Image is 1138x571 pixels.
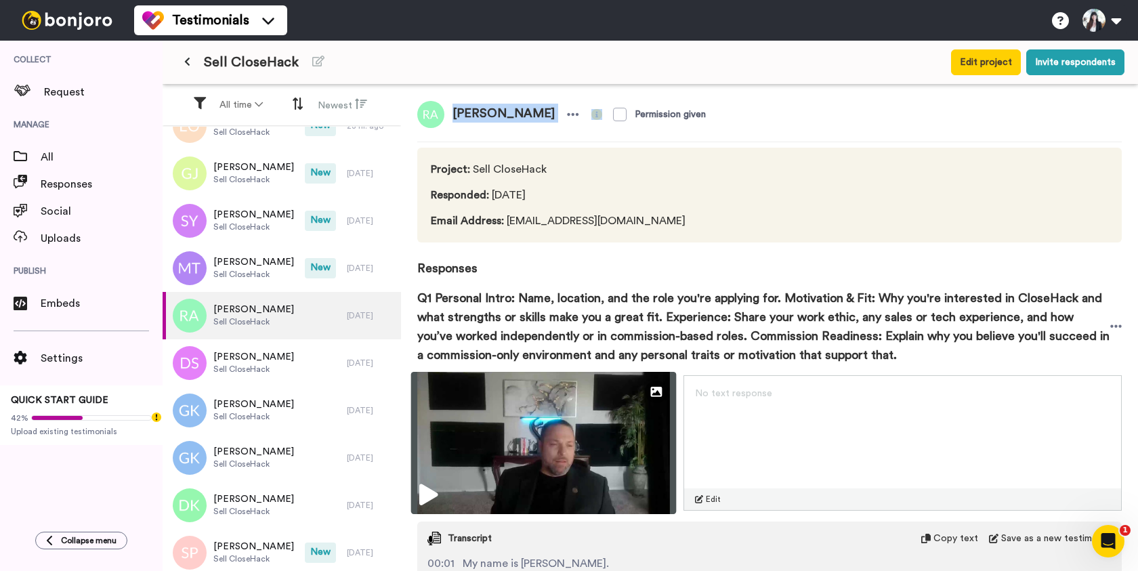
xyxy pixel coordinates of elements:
span: Responded : [431,190,489,200]
span: No text response [695,389,772,398]
div: [DATE] [347,500,394,511]
span: [PERSON_NAME] [213,255,294,269]
img: ds.png [173,346,207,380]
span: [PERSON_NAME] [213,540,294,553]
span: Sell CloseHack [213,174,294,185]
span: New [305,543,336,563]
span: New [305,211,336,231]
img: ra.png [173,299,207,333]
span: [PERSON_NAME] [213,208,294,221]
span: 42% [11,413,28,423]
div: [DATE] [347,215,394,226]
iframe: Intercom live chat [1092,525,1124,557]
img: ce2b4e8a-fad5-4db6-af1c-8ec3b6f5d5b9-thumbnail_full-1755721279.jpg [411,372,677,514]
span: Save as a new testimonial [1001,532,1112,545]
span: Email Address : [431,215,504,226]
span: Sell CloseHack [431,161,686,177]
span: [PERSON_NAME] [213,161,294,174]
span: [PERSON_NAME] [213,398,294,411]
div: [DATE] [347,168,394,179]
img: gk.png [173,441,207,475]
span: [PERSON_NAME] [213,303,294,316]
span: [PERSON_NAME] [213,492,294,506]
button: Newest [310,92,375,118]
div: [DATE] [347,405,394,416]
a: [PERSON_NAME]Sell CloseHack[DATE] [163,292,401,339]
span: Sell CloseHack [213,553,294,564]
span: New [305,163,336,184]
span: Responses [417,242,1122,278]
img: dk.png [173,488,207,522]
img: gk.png [173,394,207,427]
img: mt.png [173,251,207,285]
span: Sell CloseHack [213,459,294,469]
span: Edit [706,494,721,505]
div: [DATE] [347,547,394,558]
span: Q1 Personal Intro: Name, location, and the role you're applying for. Motivation & Fit: Why you're... [417,289,1110,364]
img: sp.png [173,536,207,570]
span: Settings [41,350,163,366]
span: Testimonials [172,11,249,30]
span: [DATE] [431,187,686,203]
a: [PERSON_NAME]Sell CloseHack[DATE] [163,339,401,387]
span: New [305,258,336,278]
span: All [41,149,163,165]
a: [PERSON_NAME]Sell CloseHackNew[DATE] [163,245,401,292]
span: Sell CloseHack [213,364,294,375]
span: Responses [41,176,163,192]
div: Tooltip anchor [150,411,163,423]
div: [DATE] [347,310,394,321]
div: Permission given [635,108,706,121]
span: Embeds [41,295,163,312]
span: Sell CloseHack [213,269,294,280]
a: [PERSON_NAME]Sell CloseHack[DATE] [163,387,401,434]
span: 1 [1120,525,1131,536]
img: ra.png [417,101,444,128]
img: transcript.svg [427,532,441,545]
span: [PERSON_NAME] [213,445,294,459]
img: tm-color.svg [142,9,164,31]
span: Sell CloseHack [213,411,294,422]
div: [DATE] [347,358,394,368]
img: bj-logo-header-white.svg [16,11,118,30]
a: [PERSON_NAME]Sell CloseHackNew[DATE] [163,150,401,197]
span: Transcript [448,532,492,545]
span: [PERSON_NAME] [213,350,294,364]
button: Invite respondents [1026,49,1124,75]
button: Collapse menu [35,532,127,549]
span: Uploads [41,230,163,247]
button: All time [211,93,271,117]
a: [PERSON_NAME]Sell CloseHack[DATE] [163,482,401,529]
span: Sell CloseHack [204,53,299,72]
div: [DATE] [347,452,394,463]
span: Upload existing testimonials [11,426,152,437]
img: sy.png [173,204,207,238]
span: Sell CloseHack [213,221,294,232]
span: Collapse menu [61,535,117,546]
span: Social [41,203,163,219]
img: info-yellow.svg [591,109,602,120]
button: Edit project [951,49,1021,75]
span: [PERSON_NAME] [444,101,563,128]
a: [PERSON_NAME]Sell CloseHack[DATE] [163,434,401,482]
img: gj.png [173,156,207,190]
a: [PERSON_NAME]Sell CloseHackNew[DATE] [163,197,401,245]
div: [DATE] [347,263,394,274]
span: Sell CloseHack [213,506,294,517]
span: Request [44,84,163,100]
span: Sell CloseHack [213,316,294,327]
span: [EMAIL_ADDRESS][DOMAIN_NAME] [431,213,686,229]
span: Copy text [933,532,978,545]
span: QUICK START GUIDE [11,396,108,405]
span: Sell CloseHack [213,127,294,138]
span: Project : [431,164,470,175]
